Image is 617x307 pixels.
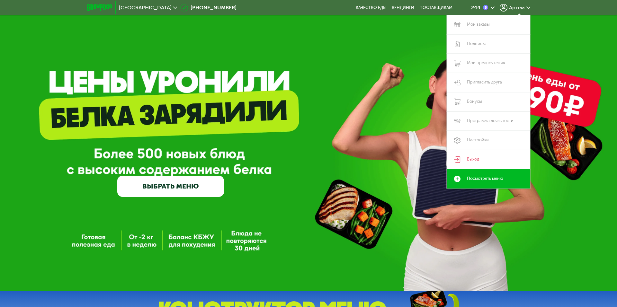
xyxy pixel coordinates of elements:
[447,131,530,150] a: Настройки
[180,4,237,12] a: [PHONE_NUMBER]
[447,34,530,54] a: Подписка
[447,73,530,92] a: Пригласить друга
[117,176,224,197] a: ВЫБРАТЬ МЕНЮ
[447,169,530,189] a: Посмотреть меню
[447,92,530,111] a: Бонусы
[447,150,530,169] a: Выход
[447,15,530,34] a: Мои заказы
[447,111,530,131] a: Программа лояльности
[509,5,525,10] span: Артём
[419,5,452,10] div: поставщикам
[447,54,530,73] a: Мои предпочтения
[471,5,480,10] div: 244
[356,5,387,10] a: Качество еды
[119,5,172,10] span: [GEOGRAPHIC_DATA]
[392,5,414,10] a: Вендинги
